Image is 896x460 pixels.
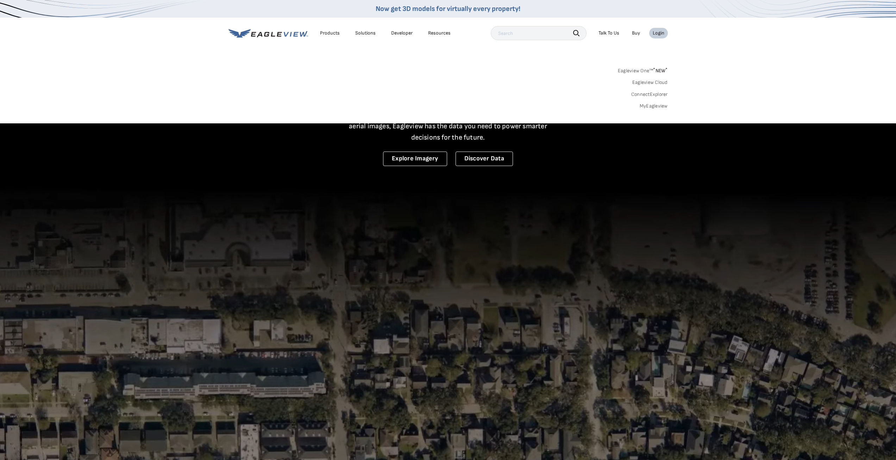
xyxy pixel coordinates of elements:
[653,68,668,74] span: NEW
[618,66,668,74] a: Eagleview One™*NEW*
[428,30,451,36] div: Resources
[599,30,619,36] div: Talk To Us
[376,5,520,13] a: Now get 3D models for virtually every property!
[355,30,376,36] div: Solutions
[653,30,664,36] div: Login
[320,30,340,36] div: Products
[640,103,668,109] a: MyEagleview
[632,79,668,86] a: Eagleview Cloud
[631,91,668,98] a: ConnectExplorer
[456,152,513,166] a: Discover Data
[340,109,556,143] p: A new era starts here. Built on more than 3.5 billion high-resolution aerial images, Eagleview ha...
[491,26,587,40] input: Search
[391,30,413,36] a: Developer
[632,30,640,36] a: Buy
[383,152,447,166] a: Explore Imagery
